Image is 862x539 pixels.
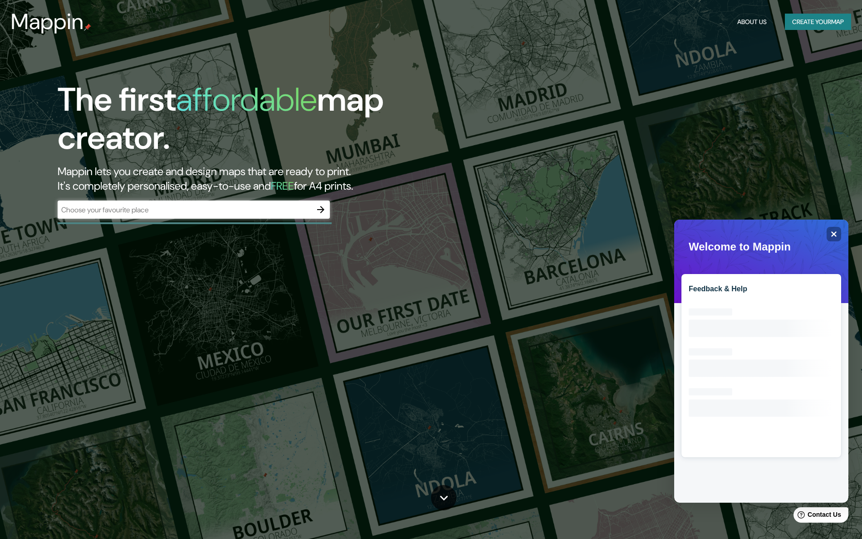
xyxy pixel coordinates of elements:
[84,24,91,31] img: mappin-pin
[785,14,851,30] button: Create yourmap
[11,9,84,34] h3: Mappin
[176,78,317,121] h1: affordable
[58,164,489,193] h2: Mappin lets you create and design maps that are ready to print. It's completely personalised, eas...
[734,14,770,30] button: About Us
[674,220,848,503] iframe: Help widget
[781,504,852,529] iframe: Help widget launcher
[58,205,312,215] input: Choose your favourite place
[271,179,294,193] h5: FREE
[58,81,489,164] h1: The first map creator.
